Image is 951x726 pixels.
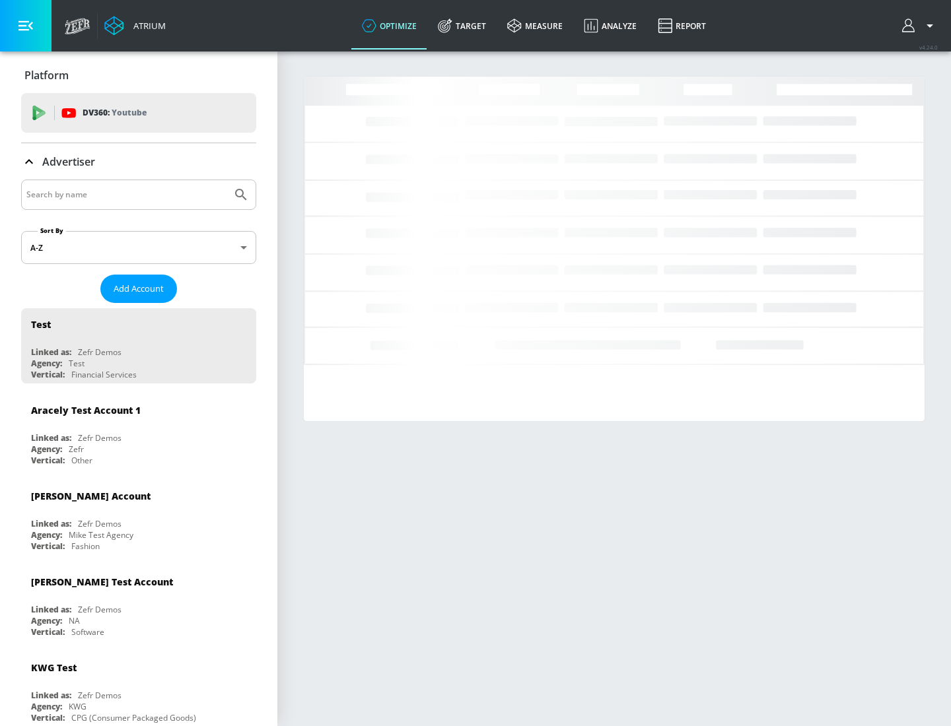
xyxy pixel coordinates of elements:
div: Vertical: [31,626,65,638]
div: Agency: [31,701,62,712]
a: Atrium [104,16,166,36]
div: Zefr Demos [78,432,122,444]
button: Add Account [100,275,177,303]
div: Linked as: [31,518,71,529]
div: KWG [69,701,87,712]
div: [PERSON_NAME] AccountLinked as:Zefr DemosAgency:Mike Test AgencyVertical:Fashion [21,480,256,555]
p: Platform [24,68,69,82]
p: DV360: [83,106,147,120]
a: Report [647,2,717,49]
div: [PERSON_NAME] Account [31,490,151,502]
div: Fashion [71,541,100,552]
div: Vertical: [31,541,65,552]
div: Linked as: [31,346,71,358]
div: Advertiser [21,143,256,180]
div: Atrium [128,20,166,32]
div: [PERSON_NAME] Test Account [31,576,173,588]
div: Mike Test Agency [69,529,133,541]
div: Zefr Demos [78,604,122,615]
div: Software [71,626,104,638]
div: Other [71,455,92,466]
div: Aracely Test Account 1 [31,404,141,416]
label: Sort By [38,226,66,235]
div: Financial Services [71,369,137,380]
div: TestLinked as:Zefr DemosAgency:TestVertical:Financial Services [21,308,256,383]
div: Zefr Demos [78,346,122,358]
a: optimize [351,2,427,49]
div: A-Z [21,231,256,264]
div: CPG (Consumer Packaged Goods) [71,712,196,723]
a: measure [497,2,573,49]
span: v 4.24.0 [919,44,938,51]
div: Aracely Test Account 1Linked as:Zefr DemosAgency:ZefrVertical:Other [21,394,256,469]
div: Linked as: [31,432,71,444]
input: Search by name [26,186,227,203]
div: Agency: [31,529,62,541]
div: Platform [21,57,256,94]
a: Target [427,2,497,49]
a: Analyze [573,2,647,49]
div: [PERSON_NAME] Test AccountLinked as:Zefr DemosAgency:NAVertical:Software [21,566,256,641]
div: Linked as: [31,604,71,615]
div: Agency: [31,358,62,369]
div: Vertical: [31,455,65,466]
p: Youtube [112,106,147,119]
span: Add Account [114,281,164,296]
div: Test [69,358,85,369]
div: Vertical: [31,712,65,723]
div: DV360: Youtube [21,93,256,133]
div: Zefr [69,444,84,455]
div: Agency: [31,615,62,626]
div: KWG Test [31,661,77,674]
div: Vertical: [31,369,65,380]
div: Test [31,318,51,331]
div: NA [69,615,80,626]
div: Linked as: [31,690,71,701]
p: Advertiser [42,154,95,169]
div: Zefr Demos [78,518,122,529]
div: Zefr Demos [78,690,122,701]
div: Agency: [31,444,62,455]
